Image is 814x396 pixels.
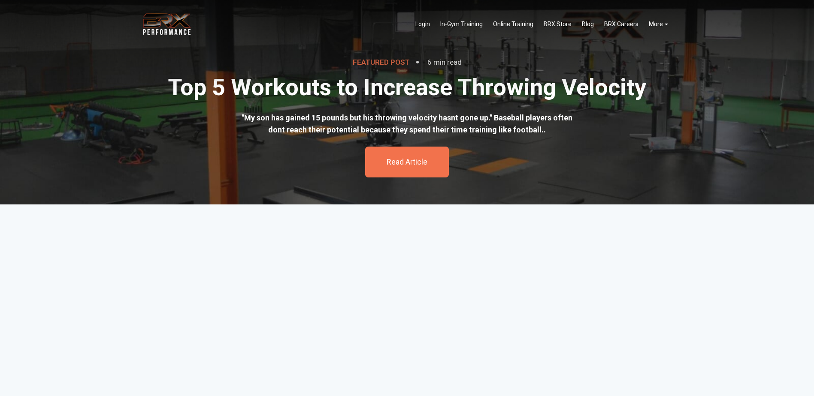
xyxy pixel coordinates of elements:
a: More [644,15,673,33]
a: Login [410,15,435,33]
a: Blog [577,15,599,33]
a: BRX Store [539,15,577,33]
a: Read Article [387,157,427,167]
a: BRX Careers [599,15,644,33]
div: Navigation Menu [410,15,673,33]
img: BRX Transparent Logo-2 [141,11,193,37]
a: Online Training [488,15,539,33]
span: "My son has gained 15 pounds but his throwing velocity hasnt gone up." Baseball players often don... [242,113,572,134]
a: In-Gym Training [435,15,488,33]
